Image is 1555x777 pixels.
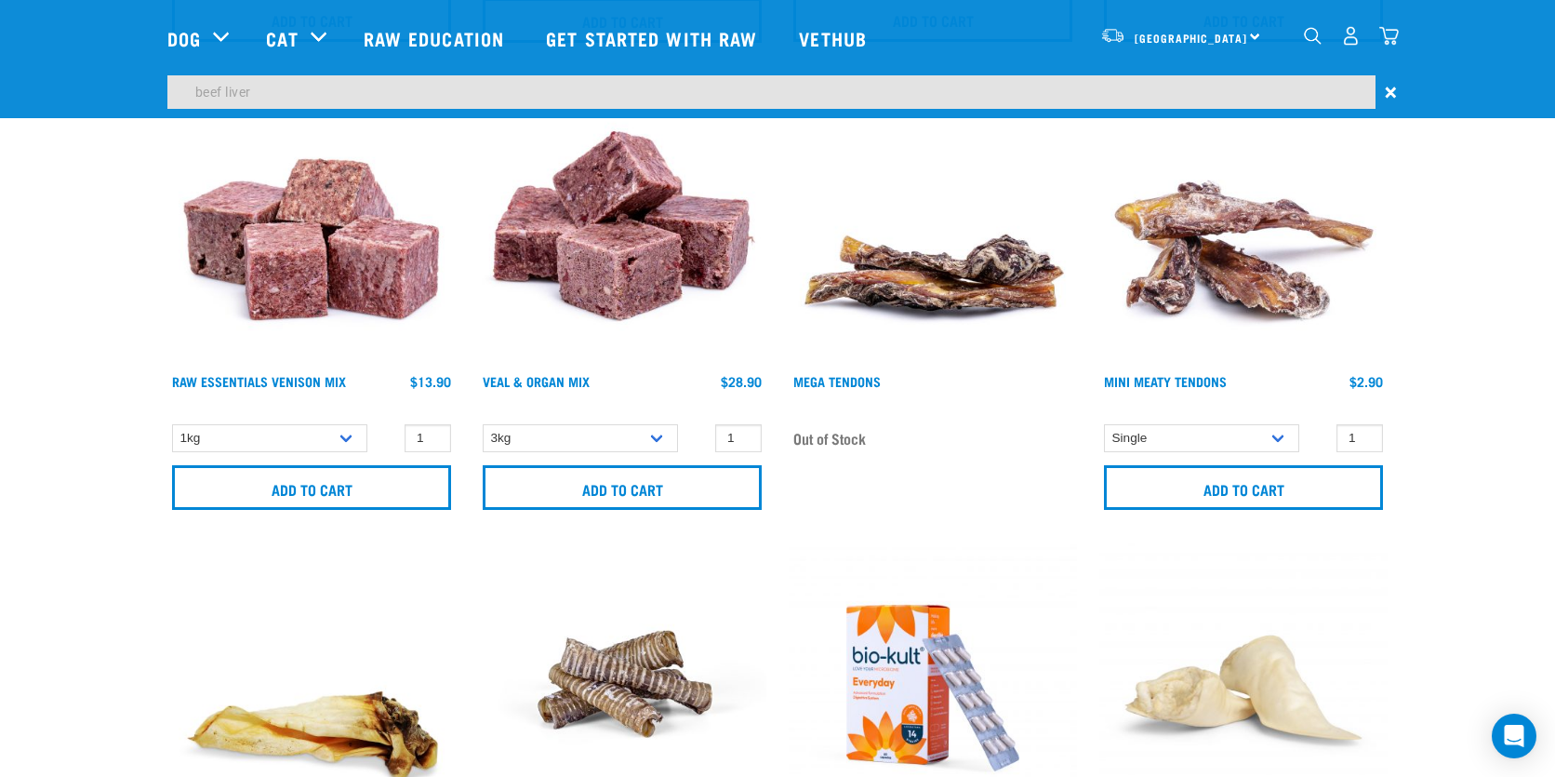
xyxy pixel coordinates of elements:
a: Cat [266,24,298,52]
input: 1 [405,424,451,453]
img: van-moving.png [1100,27,1125,44]
span: × [1385,75,1397,109]
input: 1 [1336,424,1383,453]
input: Add to cart [1104,465,1383,510]
div: $13.90 [410,374,451,389]
input: Add to cart [172,465,451,510]
a: Get started with Raw [527,1,780,75]
img: 1158 Veal Organ Mix 01 [478,76,766,365]
a: Vethub [780,1,890,75]
input: Search... [167,75,1376,109]
div: $28.90 [721,374,762,389]
div: $2.90 [1349,374,1383,389]
img: 1113 RE Venison Mix 01 [167,76,456,365]
span: Out of Stock [793,424,866,452]
a: Veal & Organ Mix [483,378,590,384]
a: Raw Essentials Venison Mix [172,378,346,384]
a: Dog [167,24,201,52]
img: home-icon-1@2x.png [1304,27,1322,45]
input: 1 [715,424,762,453]
a: Mini Meaty Tendons [1104,378,1227,384]
img: 1289 Mini Tendons 01 [1099,76,1388,365]
img: 1295 Mega Tendons 01 [789,76,1077,365]
a: Raw Education [345,1,527,75]
span: [GEOGRAPHIC_DATA] [1135,34,1247,41]
input: Add to cart [483,465,762,510]
div: Open Intercom Messenger [1492,714,1536,758]
img: home-icon@2x.png [1379,26,1399,46]
img: user.png [1341,26,1361,46]
a: Mega Tendons [793,378,881,384]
